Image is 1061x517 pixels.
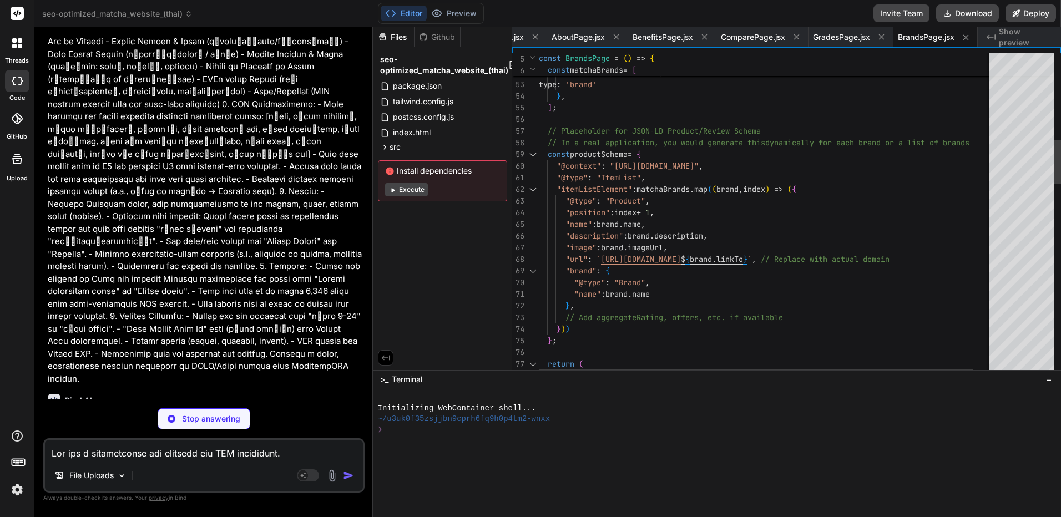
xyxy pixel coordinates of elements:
div: 57 [512,125,524,137]
div: 60 [512,160,524,172]
span: seo-optimized_matcha_website_(thai) [42,8,193,19]
span: , [561,91,565,101]
span: brand [628,231,650,241]
span: "description" [565,231,623,241]
span: : [605,277,610,287]
span: . [690,184,694,194]
span: brand [601,242,623,252]
span: // Replace with actual domain [761,254,890,264]
div: 63 [512,195,524,207]
div: 73 [512,312,524,323]
label: GitHub [7,132,27,141]
div: 61 [512,172,524,184]
span: name [632,289,650,299]
span: " [610,161,614,171]
span: , [645,277,650,287]
span: ( [579,359,583,369]
span: [URL][DOMAIN_NAME] [614,161,694,171]
span: ❯ [378,424,383,435]
span: brand [690,254,712,264]
span: BenefitsPage.jsx [633,32,693,43]
span: ) [765,184,770,194]
div: 65 [512,219,524,230]
img: attachment [326,469,338,482]
span: , [703,231,708,241]
span: : [557,79,561,89]
span: 6 [512,65,524,77]
div: 62 [512,184,524,195]
span: [URL][DOMAIN_NAME] [601,254,681,264]
button: Editor [381,6,427,21]
span: "@context" [557,161,601,171]
div: Click to collapse the range. [526,184,540,195]
span: GradesPage.jsx [813,32,870,43]
span: . [623,242,628,252]
span: . [712,254,716,264]
span: . [619,219,623,229]
div: 59 [512,149,524,160]
button: Deploy [1006,4,1056,22]
span: Terminal [392,374,422,385]
span: + [636,207,641,217]
div: 55 [512,102,524,114]
img: Pick Models [117,471,127,480]
span: index.html [392,126,432,139]
span: : [601,161,605,171]
span: "Brand" [614,277,645,287]
span: "Product" [605,196,645,206]
div: 64 [512,207,524,219]
span: const [548,149,570,159]
span: "image" [565,242,597,252]
span: ; [552,336,557,346]
span: = [623,65,628,75]
span: Install dependencies [385,165,500,176]
div: 70 [512,277,524,288]
label: threads [5,56,29,65]
span: , [663,242,668,252]
span: = [614,53,619,63]
span: " [694,161,699,171]
span: $ [681,254,685,264]
span: ComparePage.jsx [721,32,785,43]
span: : [588,254,592,264]
div: 75 [512,335,524,347]
span: matchaBrands [570,65,623,75]
span: linkTo [716,254,743,264]
span: : [610,207,614,217]
button: − [1044,371,1054,388]
span: { [636,149,641,159]
div: 71 [512,288,524,300]
p: File Uploads [69,470,114,481]
span: "position" [565,207,610,217]
span: ( [787,184,792,194]
span: // In a real application, you would generate this [548,138,765,148]
span: : [597,242,601,252]
span: , [570,301,574,311]
span: . [650,231,654,241]
span: // Add aggregateRating, offers, etc. if available [565,312,783,322]
div: 72 [512,300,524,312]
span: postcss.config.js [392,110,455,124]
span: seo-optimized_matcha_website_(thai) [380,54,508,76]
span: ) [561,324,565,334]
span: { [650,53,654,63]
button: Invite Team [873,4,929,22]
span: ) [565,324,570,334]
span: "name" [574,289,601,299]
span: , [699,161,703,171]
span: } [557,324,561,334]
span: name [623,219,641,229]
span: ( [712,184,716,194]
span: { [792,184,796,194]
div: 77 [512,358,524,370]
button: Preview [427,6,481,21]
div: Files [373,32,414,43]
div: 66 [512,230,524,242]
span: index [614,207,636,217]
span: "@type" [557,173,588,183]
span: , [739,184,743,194]
span: "name" [565,219,592,229]
span: matchaBrands [636,184,690,194]
span: } [743,254,747,264]
span: : [592,219,597,229]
